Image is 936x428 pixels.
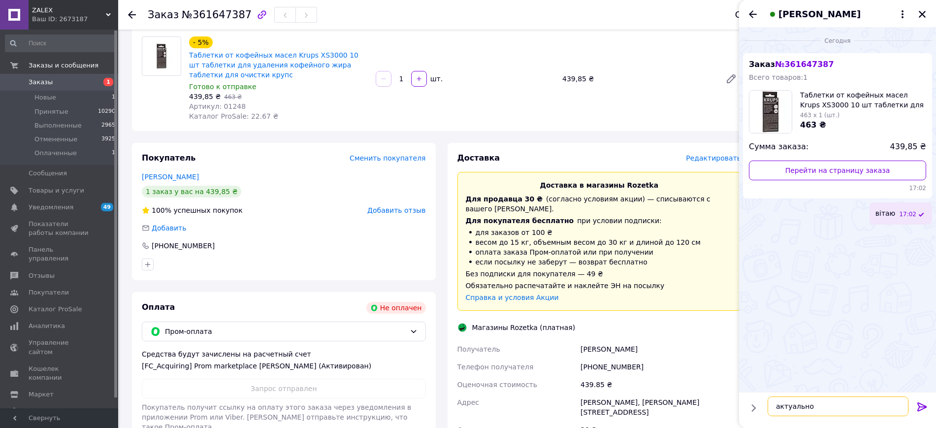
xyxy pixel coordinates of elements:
[142,186,241,198] div: 1 заказ у вас на 439,85 ₴
[466,237,733,247] li: весом до 15 кг, объемным весом до 30 кг и длиной до 120 см
[466,281,733,291] div: Обязательно распечатайте и наклейте ЭН на посылку
[775,60,834,69] span: № 361647387
[101,203,113,211] span: 49
[800,90,926,110] span: Таблетки от кофейных масел Krups XS3000 10 шт таблетки для удаления кофейного жира таблетки для о...
[466,195,543,203] span: Для продавца 30 ₴
[735,10,801,20] div: Статус заказа
[466,216,733,226] div: при условии подписки:
[142,205,243,215] div: успешных покупок
[29,305,82,314] span: Каталог ProSale
[875,208,896,219] span: вітаю
[457,398,479,406] span: Адрес
[579,340,743,358] div: [PERSON_NAME]
[366,302,426,314] div: Не оплачен
[29,78,53,87] span: Заказы
[101,135,115,144] span: 3925
[749,60,834,69] span: Заказ
[540,181,658,189] span: Доставка в магазины Rozetka
[189,83,257,91] span: Готово к отправке
[32,6,106,15] span: ZALEX
[466,194,733,214] div: (согласно условиям акции) — списываются с вашего [PERSON_NAME].
[466,269,733,279] div: Без подписки для покупателя — 49 ₴
[749,161,926,180] a: Перейти на страницу заказа
[466,228,733,237] li: для заказов от 100 ₴
[29,338,91,356] span: Управление сайтом
[189,51,358,79] a: Таблетки от кофейных масел Krups XS3000 10 шт таблетки для удаления кофейного жира таблетки для о...
[98,107,115,116] span: 10290
[579,376,743,394] div: 439.85 ₴
[103,78,113,86] span: 1
[189,93,221,100] span: 439,85 ₴
[350,154,425,162] span: Сменить покупателя
[128,10,136,20] div: Вернуться назад
[165,326,406,337] span: Пром-оплата
[743,35,932,45] div: 12.09.2025
[189,36,213,48] div: - 5%
[457,345,500,353] span: Получатель
[112,149,115,158] span: 1
[767,8,908,21] button: [PERSON_NAME]
[721,69,741,89] a: Редактировать
[466,257,733,267] li: если посылку не заберут — возврат бесплатно
[457,381,538,389] span: Оценочная стоимость
[470,323,578,332] div: Магазины Rozetka (платная)
[686,154,741,162] span: Редактировать
[466,217,574,225] span: Для покупателя бесплатно
[558,72,717,86] div: 439,85 ₴
[142,173,199,181] a: [PERSON_NAME]
[112,93,115,102] span: 1
[189,112,278,120] span: Каталог ProSale: 22.67 ₴
[224,94,242,100] span: 463 ₴
[367,206,425,214] span: Добавить отзыв
[457,153,500,163] span: Доставка
[152,224,186,232] span: Добавить
[142,43,181,68] img: Таблетки от кофейных масел Krups XS3000 10 шт таблетки для удаления кофейного жира таблетки для о...
[29,288,69,297] span: Покупатели
[29,245,91,263] span: Панель управления
[29,61,98,70] span: Заказы и сообщения
[29,390,54,399] span: Маркет
[800,112,839,119] span: 463 x 1 (шт.)
[457,363,534,371] span: Телефон получателя
[747,8,759,20] button: Назад
[5,34,116,52] input: Поиск
[29,169,67,178] span: Сообщения
[32,15,118,24] div: Ваш ID: 2673187
[749,141,808,153] span: Сумма заказа:
[142,153,195,163] span: Покупатель
[800,120,826,130] span: 463 ₴
[29,186,84,195] span: Товары и услуги
[34,121,82,130] span: Выполненные
[34,93,56,102] span: Новые
[142,379,426,398] button: Запрос отправлен
[768,396,908,416] textarea: актуально
[34,107,68,116] span: Принятые
[749,91,792,133] img: 6485122377_w100_h100_tabletki-ot-kofejnyh.jpg
[101,121,115,130] span: 2965
[148,9,179,21] span: Заказ
[890,141,926,153] span: 439,85 ₴
[142,349,426,371] div: Средства будут зачислены на расчетный счет
[466,247,733,257] li: оплата заказа Пром-оплатой или при получении
[29,407,65,416] span: Настройки
[899,210,916,219] span: 17:02 12.09.2025
[152,206,171,214] span: 100%
[749,73,807,81] span: Всего товаров: 1
[189,102,246,110] span: Артикул: 01248
[29,364,91,382] span: Кошелек компании
[29,271,55,280] span: Отзывы
[142,302,175,312] span: Оплата
[916,8,928,20] button: Закрыть
[747,401,760,414] button: Показать кнопки
[182,9,252,21] span: №361647387
[29,203,73,212] span: Уведомления
[579,394,743,421] div: [PERSON_NAME], [PERSON_NAME][STREET_ADDRESS]
[466,294,559,301] a: Справка и условия Акции
[34,135,77,144] span: Отмененные
[142,361,426,371] div: [FC_Acquiring] Prom marketplace [PERSON_NAME] (Активирован)
[749,184,926,193] span: 17:02 12.09.2025
[778,8,861,21] span: [PERSON_NAME]
[34,149,77,158] span: Оплаченные
[428,74,444,84] div: шт.
[821,37,855,45] span: Сегодня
